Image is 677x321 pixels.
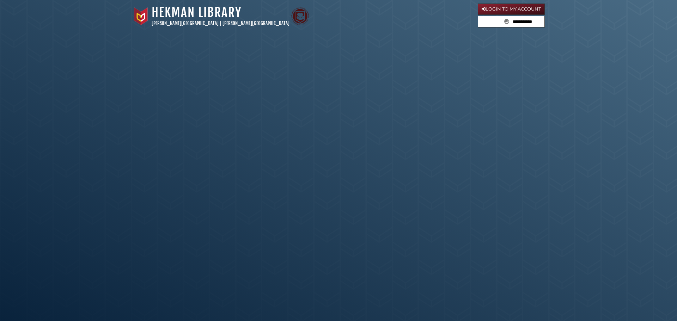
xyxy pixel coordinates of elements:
img: Calvin University [132,7,150,25]
a: Login to My Account [478,4,545,15]
a: [PERSON_NAME][GEOGRAPHIC_DATA] [222,20,289,26]
span: | [220,20,221,26]
button: Search [502,16,511,26]
img: Calvin Theological Seminary [291,7,309,25]
form: Search library guides, policies, and FAQs. [478,16,545,28]
a: [PERSON_NAME][GEOGRAPHIC_DATA] [152,20,219,26]
a: Hekman Library [152,5,242,20]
